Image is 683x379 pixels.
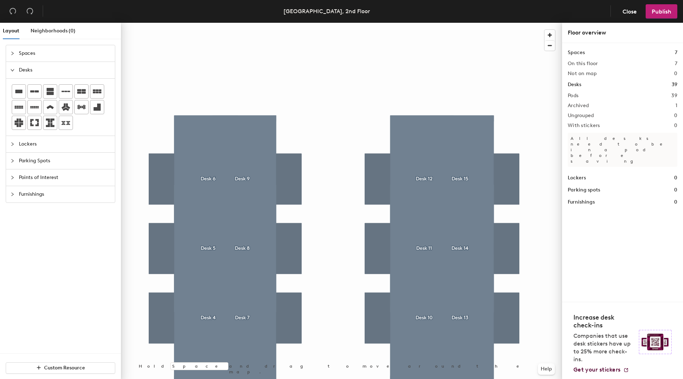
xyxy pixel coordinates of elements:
[568,81,581,89] h1: Desks
[568,113,594,119] h2: Ungrouped
[44,365,85,371] span: Custom Resource
[19,169,111,186] span: Points of Interest
[23,4,37,19] button: Redo (⌘ + ⇧ + Z)
[674,113,677,119] h2: 0
[671,93,677,99] h2: 39
[284,7,370,16] div: [GEOGRAPHIC_DATA], 2nd Floor
[676,103,677,109] h2: 1
[674,186,677,194] h1: 0
[568,133,677,167] p: All desks need to be in a pod before saving
[568,93,578,99] h2: Pods
[674,174,677,182] h1: 0
[568,28,677,37] div: Floor overview
[10,68,15,72] span: expanded
[616,4,643,19] button: Close
[568,71,597,77] h2: Not on map
[568,49,585,57] h1: Spaces
[573,366,629,373] a: Get your stickers
[19,153,111,169] span: Parking Spots
[674,198,677,206] h1: 0
[10,142,15,146] span: collapsed
[568,174,586,182] h1: Lockers
[6,4,20,19] button: Undo (⌘ + Z)
[568,198,595,206] h1: Furnishings
[31,28,75,34] span: Neighborhoods (0)
[675,61,677,67] h2: 7
[573,314,635,329] h4: Increase desk check-ins
[10,175,15,180] span: collapsed
[3,28,19,34] span: Layout
[19,62,111,78] span: Desks
[674,123,677,128] h2: 0
[10,51,15,56] span: collapsed
[573,332,635,363] p: Companies that use desk stickers have up to 25% more check-ins.
[19,136,111,152] span: Lockers
[19,186,111,202] span: Furnishings
[10,159,15,163] span: collapsed
[652,8,671,15] span: Publish
[639,330,672,354] img: Sticker logo
[675,49,677,57] h1: 7
[674,71,677,77] h2: 0
[568,186,600,194] h1: Parking spots
[568,123,600,128] h2: With stickers
[568,103,589,109] h2: Archived
[568,61,598,67] h2: On this floor
[623,8,637,15] span: Close
[538,363,555,375] button: Help
[672,81,677,89] h1: 39
[573,366,620,373] span: Get your stickers
[646,4,677,19] button: Publish
[9,7,16,15] span: undo
[19,45,111,62] span: Spaces
[10,192,15,196] span: collapsed
[6,362,115,374] button: Custom Resource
